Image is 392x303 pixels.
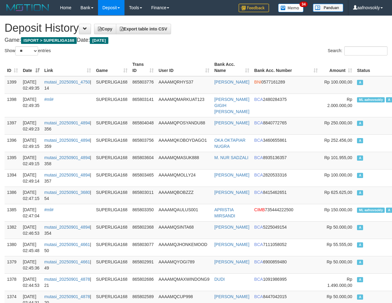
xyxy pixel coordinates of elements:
[44,259,90,264] a: mutasi_20250901_4661
[252,76,320,94] td: 0577161289
[214,97,249,114] a: [PERSON_NAME] GIGIH [PERSON_NAME]
[5,22,387,34] h1: Deposit History
[357,242,363,248] span: Approved
[44,155,90,160] a: mutasi_20250901_4894
[20,59,42,76] th: Date: activate to sort column ascending
[93,187,130,204] td: SUPERLIGA168
[357,225,363,230] span: Approved
[90,37,108,44] span: [DATE]
[252,169,320,187] td: 2820533316
[156,204,212,221] td: AAAAMQAULUS001
[214,225,249,230] a: [PERSON_NAME]
[44,294,90,299] a: mutasi_20250901_4878
[386,208,392,213] span: Approved
[93,239,130,256] td: SUPERLIGA168
[254,173,263,177] span: BCA
[324,207,352,212] span: Rp 150.000,00
[324,173,352,177] span: Rp 100.000,00
[278,4,304,12] img: Button%20Memo.svg
[254,155,263,160] span: BCA
[44,225,90,230] a: mutasi_20250901_4894
[252,59,320,76] th: Bank Acc. Number: activate to sort column ascending
[5,76,20,94] td: 1399
[93,204,130,221] td: SUPERLIGA168
[327,242,352,247] span: Rp 55.555,00
[252,221,320,239] td: 5225049154
[212,59,252,76] th: Bank Acc. Name: activate to sort column ascending
[5,46,51,55] label: Show entries
[20,76,42,94] td: [DATE] 02:49:35
[324,155,352,160] span: Rp 101.955,00
[93,221,130,239] td: SUPERLIGA168
[320,59,355,76] th: Amount: activate to sort column ascending
[5,169,20,187] td: 1394
[93,117,130,134] td: SUPERLIGA168
[42,256,94,273] td: | 49
[214,173,249,177] a: [PERSON_NAME]
[130,94,156,117] td: 865803141
[5,204,20,221] td: 1385
[20,204,42,221] td: [DATE] 02:47:04
[5,59,20,76] th: ID: activate to sort column ascending
[254,138,263,143] span: BCA
[5,221,20,239] td: 1382
[21,37,77,44] span: ISPORT > SUPERLIGA168
[252,134,320,152] td: 3460655861
[357,173,363,178] span: Approved
[214,120,249,125] a: [PERSON_NAME]
[42,152,94,169] td: | 358
[93,134,130,152] td: SUPERLIGA168
[239,4,269,12] img: Feedback.jpg
[93,94,130,117] td: SUPERLIGA168
[357,294,363,300] span: Approved
[42,239,94,256] td: | 50
[130,204,156,221] td: 865803350
[130,134,156,152] td: 865803756
[93,59,130,76] th: Game: activate to sort column ascending
[44,97,54,102] a: #ml#
[156,273,212,291] td: AAAAMQMAXWINDONG9
[5,273,20,291] td: 1378
[93,256,130,273] td: SUPERLIGA168
[42,187,94,204] td: | 54
[5,3,51,12] img: MOTION_logo.png
[357,138,363,143] span: Approved
[156,134,212,152] td: AAAAMQKOBOYDAGO1
[254,259,263,264] span: BCA
[357,277,363,282] span: Approved
[20,134,42,152] td: [DATE] 02:49:15
[214,259,249,264] a: [PERSON_NAME]
[20,221,42,239] td: [DATE] 02:46:53
[357,260,363,265] span: Approved
[20,117,42,134] td: [DATE] 02:49:23
[327,225,352,230] span: Rp 50.000,00
[130,117,156,134] td: 865804048
[252,117,320,134] td: 8840772765
[327,277,352,288] span: Rp 1.490.000,00
[42,221,94,239] td: | 354
[5,117,20,134] td: 1397
[44,80,90,84] a: mutasi_20250901_4750
[254,294,263,299] span: BCA
[20,169,42,187] td: [DATE] 02:49:14
[357,80,363,85] span: Approved
[327,294,352,299] span: Rp 50.000,00
[5,134,20,152] td: 1396
[254,242,263,247] span: BCA
[324,138,352,143] span: Rp 252.456,00
[44,120,90,125] a: mutasi_20250901_4894
[324,190,352,195] span: Rp 625.625,00
[42,117,94,134] td: | 356
[313,4,343,12] img: panduan.png
[252,239,320,256] td: 7111058052
[327,97,352,108] span: Rp 2.000.000,00
[156,117,212,134] td: AAAAMQPOSYANDU88
[44,190,90,195] a: mutasi_20250901_3680
[156,76,212,94] td: AAAAMQRHYS37
[42,273,94,291] td: | 21
[93,273,130,291] td: SUPERLIGA168
[44,242,90,247] a: mutasi_20250901_4661
[254,97,263,102] span: BCA
[44,277,90,282] a: mutasi_20250901_4878
[254,190,263,195] span: BCA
